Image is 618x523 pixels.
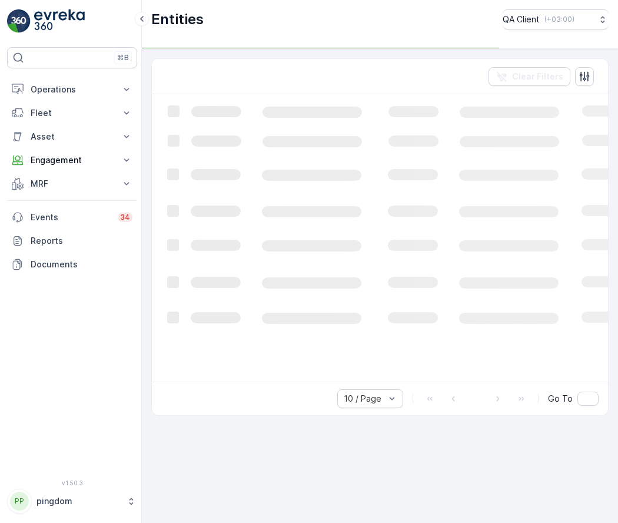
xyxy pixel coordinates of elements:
[7,148,137,172] button: Engagement
[7,489,137,514] button: PPpingdom
[7,101,137,125] button: Fleet
[548,393,573,405] span: Go To
[7,9,31,33] img: logo
[489,67,570,86] button: Clear Filters
[503,14,540,25] p: QA Client
[34,9,85,33] img: logo_light-DOdMpM7g.png
[31,211,111,223] p: Events
[7,229,137,253] a: Reports
[151,10,204,29] p: Entities
[512,71,563,82] p: Clear Filters
[7,125,137,148] button: Asset
[7,253,137,276] a: Documents
[544,15,574,24] p: ( +03:00 )
[31,259,132,270] p: Documents
[36,495,121,507] p: pingdom
[503,9,609,29] button: QA Client(+03:00)
[31,84,114,95] p: Operations
[10,492,29,511] div: PP
[7,172,137,196] button: MRF
[117,53,129,62] p: ⌘B
[31,235,132,247] p: Reports
[120,213,130,222] p: 34
[7,206,137,229] a: Events34
[7,479,137,486] span: v 1.50.3
[31,154,114,166] p: Engagement
[31,131,114,143] p: Asset
[31,107,114,119] p: Fleet
[31,178,114,190] p: MRF
[7,78,137,101] button: Operations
